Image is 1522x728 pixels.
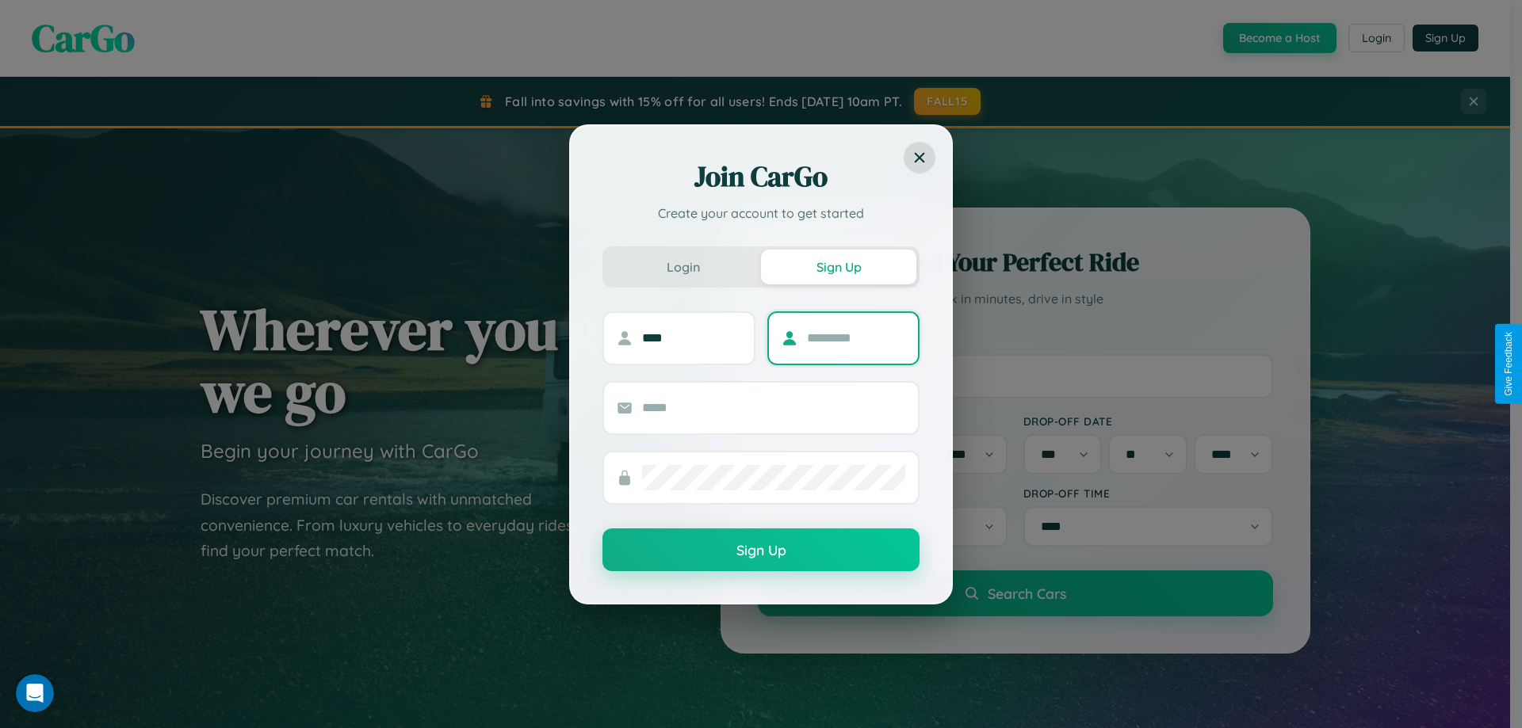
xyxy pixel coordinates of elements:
button: Login [606,250,761,284]
button: Sign Up [761,250,916,284]
button: Sign Up [602,528,920,571]
p: Create your account to get started [602,204,920,223]
h2: Join CarGo [602,158,920,196]
div: Give Feedback [1503,332,1514,396]
iframe: Intercom live chat [16,674,54,712]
